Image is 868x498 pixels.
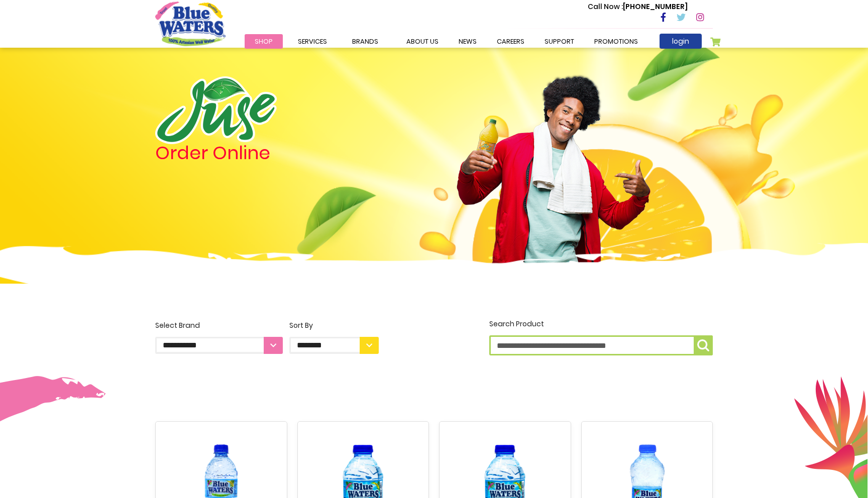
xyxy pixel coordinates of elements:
span: Shop [255,37,273,46]
div: Sort By [289,320,379,331]
span: Call Now : [588,2,623,12]
a: store logo [155,2,226,46]
input: Search Product [489,335,713,355]
a: Promotions [584,34,648,49]
h4: Order Online [155,144,379,162]
p: [PHONE_NUMBER] [588,2,688,12]
select: Select Brand [155,337,283,354]
a: about us [396,34,449,49]
a: News [449,34,487,49]
span: Services [298,37,327,46]
a: login [660,34,702,49]
img: logo [155,76,277,144]
img: search-icon.png [697,339,709,351]
span: Brands [352,37,378,46]
select: Sort By [289,337,379,354]
a: careers [487,34,534,49]
button: Search Product [694,335,713,355]
a: support [534,34,584,49]
img: man.png [456,58,652,273]
label: Search Product [489,319,713,355]
label: Select Brand [155,320,283,354]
